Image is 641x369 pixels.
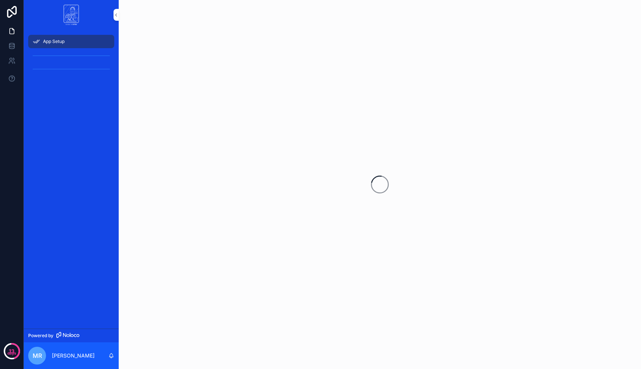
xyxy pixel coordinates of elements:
[28,333,53,339] span: Powered by
[24,30,119,84] div: scrollable content
[43,39,65,44] span: App Setup
[28,35,114,48] a: App Setup
[9,348,14,355] p: 13
[24,329,119,342] a: Powered by
[52,352,95,359] p: [PERSON_NAME]
[33,351,42,360] span: MR
[7,350,16,356] p: days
